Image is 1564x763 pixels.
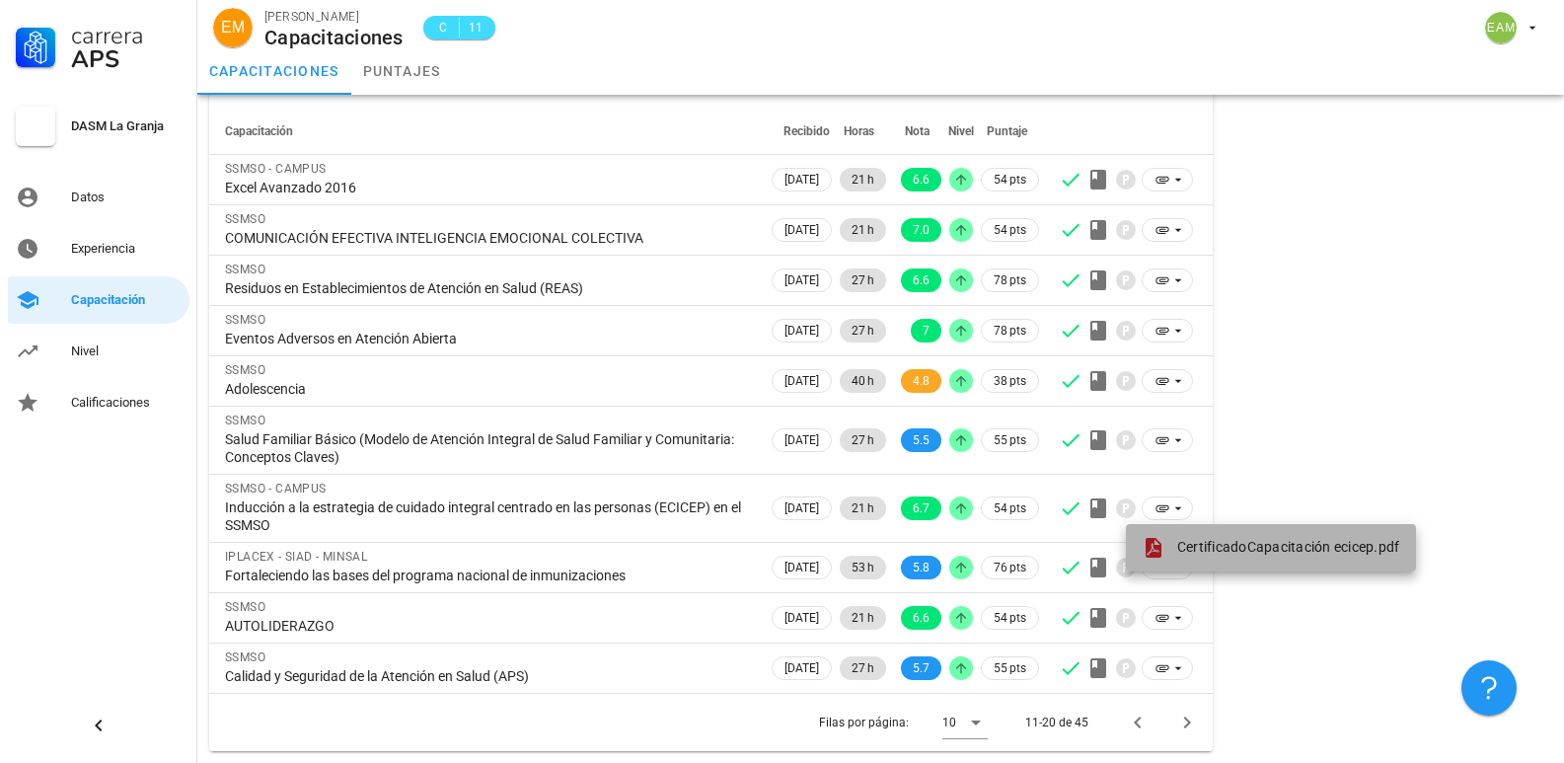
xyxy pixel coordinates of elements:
[225,667,752,685] div: Calidad y Seguridad de la Atención en Salud (APS)
[225,313,265,327] span: SSMSO
[784,657,819,679] span: [DATE]
[784,429,819,451] span: [DATE]
[225,482,327,496] span: SSMSO - CAMPUS
[852,496,874,520] span: 21 h
[213,8,253,47] div: avatar
[225,380,752,398] div: Adolescencia
[197,47,351,95] a: capacitaciones
[1485,12,1517,43] div: avatar
[1025,714,1088,731] div: 11-20 de 45
[468,18,484,38] span: 11
[1120,705,1155,740] button: Página anterior
[1486,12,1517,43] span: EAM
[852,268,874,292] span: 27 h
[784,219,819,241] span: [DATE]
[942,714,956,731] div: 10
[71,190,182,205] div: Datos
[8,328,189,375] a: Nivel
[784,320,819,342] span: [DATE]
[836,108,890,155] th: Horas
[784,607,819,629] span: [DATE]
[994,658,1026,678] span: 55 pts
[913,428,930,452] span: 5.5
[923,319,930,343] span: 7
[852,428,874,452] span: 27 h
[913,556,930,579] span: 5.8
[783,124,830,138] span: Recibido
[844,124,874,138] span: Horas
[225,162,327,176] span: SSMSO - CAMPUS
[942,707,988,738] div: 10Filas por página:
[890,108,945,155] th: Nota
[225,550,367,564] span: IPLACEX - SIAD - MINSAL
[264,7,404,27] div: [PERSON_NAME]
[852,369,874,393] span: 40 h
[1472,10,1548,45] button: avatar
[225,179,752,196] div: Excel Avanzado 2016
[225,330,752,347] div: Eventos Adversos en Atención Abierta
[225,600,265,614] span: SSMSO
[351,47,453,95] a: puntajes
[913,168,930,191] span: 6.6
[1177,539,1400,555] span: CertificadoCapacitación ecicep.pdf
[225,263,265,276] span: SSMSO
[8,174,189,221] a: Datos
[225,363,265,377] span: SSMSO
[994,170,1026,190] span: 54 pts
[71,47,182,71] div: APS
[905,124,930,138] span: Nota
[994,558,1026,577] span: 76 pts
[994,371,1026,391] span: 38 pts
[225,650,265,664] span: SSMSO
[994,270,1026,290] span: 78 pts
[913,606,930,630] span: 6.6
[913,218,930,242] span: 7.0
[852,556,874,579] span: 53 h
[819,694,988,751] div: Filas por página:
[784,269,819,291] span: [DATE]
[784,370,819,392] span: [DATE]
[225,498,752,534] div: Inducción a la estrategia de cuidado integral centrado en las personas (ECICEP) en el SSMSO
[225,430,752,466] div: Salud Familiar Básico (Modelo de Atención Integral de Salud Familiar y Comunitaria: Conceptos Cla...
[977,108,1043,155] th: Puntaje
[852,319,874,343] span: 27 h
[225,124,293,138] span: Capacitación
[8,379,189,426] a: Calificaciones
[71,343,182,359] div: Nivel
[71,292,182,308] div: Capacitación
[264,27,404,48] div: Capacitaciones
[987,124,1027,138] span: Puntaje
[852,218,874,242] span: 21 h
[1169,705,1205,740] button: Página siguiente
[913,496,930,520] span: 6.7
[225,567,752,584] div: Fortaleciendo las bases del programa nacional de inmunizaciones
[71,241,182,257] div: Experiencia
[221,8,245,47] span: EM
[852,656,874,680] span: 27 h
[945,108,977,155] th: Nivel
[225,212,265,226] span: SSMSO
[852,606,874,630] span: 21 h
[994,608,1026,628] span: 54 pts
[71,24,182,47] div: Carrera
[225,414,265,427] span: SSMSO
[225,229,752,247] div: COMUNICACIÓN EFECTIVA INTELIGENCIA EMOCIONAL COLECTIVA
[913,268,930,292] span: 6.6
[913,656,930,680] span: 5.7
[435,18,451,38] span: C
[225,617,752,635] div: AUTOLIDERAZGO
[948,124,974,138] span: Nivel
[71,118,182,134] div: DASM La Granja
[8,225,189,272] a: Experiencia
[8,276,189,324] a: Capacitación
[852,168,874,191] span: 21 h
[784,497,819,519] span: [DATE]
[225,279,752,297] div: Residuos en Establecimientos de Atención en Salud (REAS)
[994,321,1026,341] span: 78 pts
[913,369,930,393] span: 4.8
[994,498,1026,518] span: 54 pts
[71,395,182,411] div: Calificaciones
[994,220,1026,240] span: 54 pts
[784,169,819,191] span: [DATE]
[768,108,836,155] th: Recibido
